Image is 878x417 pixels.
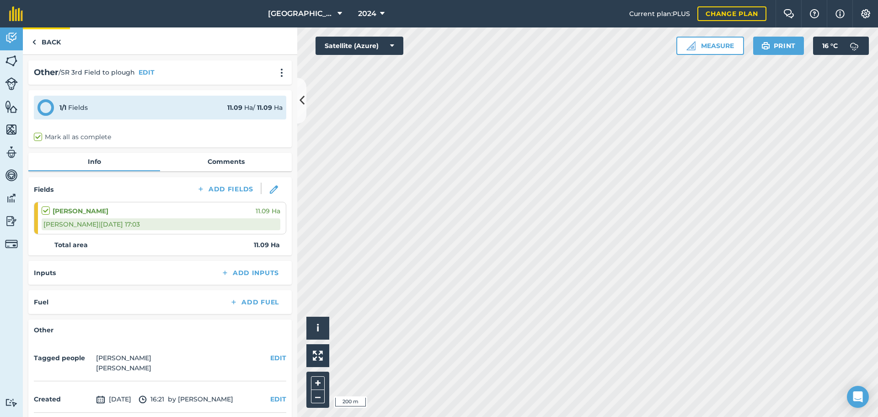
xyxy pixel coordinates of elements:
button: Print [753,37,804,55]
span: 2024 [358,8,376,19]
div: Ha / Ha [227,103,283,113]
img: A question mark icon [809,9,820,18]
div: [PERSON_NAME] | [DATE] 17:03 [42,218,280,230]
a: Info [28,153,160,170]
span: i [316,322,319,334]
span: 11.09 Ha [256,206,280,216]
h2: Other [34,66,59,79]
li: [PERSON_NAME] [96,353,151,363]
img: Ruler icon [686,41,696,50]
img: Two speech bubbles overlapping with the left bubble in the forefront [783,9,794,18]
strong: 11.09 Ha [254,240,280,250]
img: fieldmargin Logo [9,6,23,21]
strong: Total area [54,240,88,250]
img: svg+xml;base64,PHN2ZyB3aWR0aD0iMTgiIGhlaWdodD0iMTgiIHZpZXdCb3g9IjAgMCAxOCAxOCIgZmlsbD0ibm9uZSIgeG... [270,185,278,194]
strong: 11.09 [257,103,272,112]
img: svg+xml;base64,PD94bWwgdmVyc2lvbj0iMS4wIiBlbmNvZGluZz0idXRmLTgiPz4KPCEtLSBHZW5lcmF0b3I6IEFkb2JlIE... [5,31,18,45]
button: EDIT [139,67,155,77]
li: [PERSON_NAME] [96,363,151,373]
h4: Inputs [34,268,56,278]
div: by [PERSON_NAME] [34,387,286,413]
label: Mark all as complete [34,132,111,142]
img: svg+xml;base64,PD94bWwgdmVyc2lvbj0iMS4wIiBlbmNvZGluZz0idXRmLTgiPz4KPCEtLSBHZW5lcmF0b3I6IEFkb2JlIE... [5,398,18,407]
img: svg+xml;base64,PHN2ZyB4bWxucz0iaHR0cDovL3d3dy53My5vcmcvMjAwMC9zdmciIHdpZHRoPSI1NiIgaGVpZ2h0PSI2MC... [5,100,18,114]
img: svg+xml;base64,PD94bWwgdmVyc2lvbj0iMS4wIiBlbmNvZGluZz0idXRmLTgiPz4KPCEtLSBHZW5lcmF0b3I6IEFkb2JlIE... [5,214,18,228]
button: EDIT [270,394,286,404]
button: Measure [676,37,744,55]
img: svg+xml;base64,PD94bWwgdmVyc2lvbj0iMS4wIiBlbmNvZGluZz0idXRmLTgiPz4KPCEtLSBHZW5lcmF0b3I6IEFkb2JlIE... [845,37,863,55]
img: svg+xml;base64,PHN2ZyB4bWxucz0iaHR0cDovL3d3dy53My5vcmcvMjAwMC9zdmciIHdpZHRoPSI1NiIgaGVpZ2h0PSI2MC... [5,54,18,68]
h4: Tagged people [34,353,92,363]
img: svg+xml;base64,PD94bWwgdmVyc2lvbj0iMS4wIiBlbmNvZGluZz0idXRmLTgiPz4KPCEtLSBHZW5lcmF0b3I6IEFkb2JlIE... [5,238,18,250]
strong: 11.09 [227,103,242,112]
button: Satellite (Azure) [316,37,403,55]
span: 16 ° C [822,37,838,55]
h4: Fuel [34,297,48,307]
img: svg+xml;base64,PD94bWwgdmVyc2lvbj0iMS4wIiBlbmNvZGluZz0idXRmLTgiPz4KPCEtLSBHZW5lcmF0b3I6IEFkb2JlIE... [139,394,147,405]
strong: 1 / 1 [59,103,66,112]
img: svg+xml;base64,PHN2ZyB4bWxucz0iaHR0cDovL3d3dy53My5vcmcvMjAwMC9zdmciIHdpZHRoPSI1NiIgaGVpZ2h0PSI2MC... [5,123,18,136]
button: Add Fields [189,183,261,195]
button: – [311,390,325,403]
img: svg+xml;base64,PHN2ZyB4bWxucz0iaHR0cDovL3d3dy53My5vcmcvMjAwMC9zdmciIHdpZHRoPSI5IiBoZWlnaHQ9IjI0Ii... [32,37,36,48]
img: svg+xml;base64,PHN2ZyB4bWxucz0iaHR0cDovL3d3dy53My5vcmcvMjAwMC9zdmciIHdpZHRoPSIyMCIgaGVpZ2h0PSIyNC... [276,68,287,77]
img: svg+xml;base64,PHN2ZyB4bWxucz0iaHR0cDovL3d3dy53My5vcmcvMjAwMC9zdmciIHdpZHRoPSIxNyIgaGVpZ2h0PSIxNy... [835,8,845,19]
h4: Fields [34,184,54,195]
img: svg+xml;base64,PD94bWwgdmVyc2lvbj0iMS4wIiBlbmNvZGluZz0idXRmLTgiPz4KPCEtLSBHZW5lcmF0b3I6IEFkb2JlIE... [5,168,18,182]
a: Comments [160,153,292,170]
button: 16 °C [813,37,869,55]
a: Back [23,27,70,54]
img: Four arrows, one pointing top left, one top right, one bottom right and the last bottom left [313,351,323,361]
img: A cog icon [860,9,871,18]
span: / SR 3rd Field to plough [59,67,135,77]
div: Open Intercom Messenger [847,386,869,408]
div: Fields [59,103,88,113]
h4: Created [34,394,92,404]
img: svg+xml;base64,PHN2ZyB4bWxucz0iaHR0cDovL3d3dy53My5vcmcvMjAwMC9zdmciIHdpZHRoPSIxOSIgaGVpZ2h0PSIyNC... [761,40,770,51]
strong: [PERSON_NAME] [53,206,108,216]
img: svg+xml;base64,PD94bWwgdmVyc2lvbj0iMS4wIiBlbmNvZGluZz0idXRmLTgiPz4KPCEtLSBHZW5lcmF0b3I6IEFkb2JlIE... [5,77,18,90]
a: Change plan [697,6,766,21]
span: [DATE] [96,394,131,405]
span: [GEOGRAPHIC_DATA] [268,8,334,19]
button: Add Inputs [214,266,286,279]
button: + [311,376,325,390]
img: svg+xml;base64,PD94bWwgdmVyc2lvbj0iMS4wIiBlbmNvZGluZz0idXRmLTgiPz4KPCEtLSBHZW5lcmF0b3I6IEFkb2JlIE... [5,146,18,159]
span: Current plan : PLUS [629,9,690,19]
img: svg+xml;base64,PD94bWwgdmVyc2lvbj0iMS4wIiBlbmNvZGluZz0idXRmLTgiPz4KPCEtLSBHZW5lcmF0b3I6IEFkb2JlIE... [96,394,105,405]
span: 16:21 [139,394,164,405]
button: i [306,317,329,340]
button: Add Fuel [222,296,286,309]
img: svg+xml;base64,PD94bWwgdmVyc2lvbj0iMS4wIiBlbmNvZGluZz0idXRmLTgiPz4KPCEtLSBHZW5lcmF0b3I6IEFkb2JlIE... [5,191,18,205]
button: EDIT [270,353,286,363]
h4: Other [34,325,286,335]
